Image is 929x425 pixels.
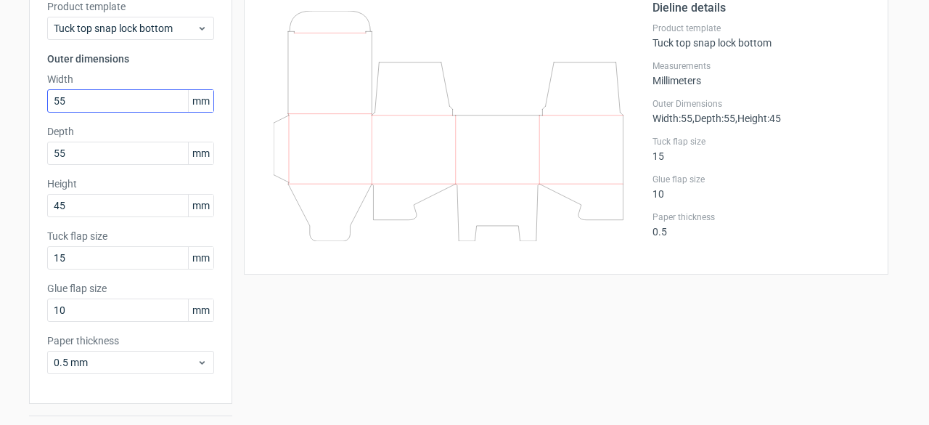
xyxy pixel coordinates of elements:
[652,174,870,200] div: 10
[652,98,870,110] label: Outer Dimensions
[652,211,870,223] label: Paper thickness
[652,136,870,147] label: Tuck flap size
[652,113,692,124] span: Width : 55
[188,247,213,269] span: mm
[47,124,214,139] label: Depth
[47,281,214,296] label: Glue flap size
[47,177,214,191] label: Height
[47,72,214,86] label: Width
[47,229,214,243] label: Tuck flap size
[652,60,870,72] label: Measurements
[692,113,735,124] span: , Depth : 55
[54,21,197,36] span: Tuck top snap lock bottom
[47,52,214,66] h3: Outer dimensions
[652,23,870,49] div: Tuck top snap lock bottom
[47,333,214,348] label: Paper thickness
[188,299,213,321] span: mm
[652,23,870,34] label: Product template
[188,90,213,112] span: mm
[652,60,870,86] div: Millimeters
[54,355,197,370] span: 0.5 mm
[188,195,213,216] span: mm
[652,136,870,162] div: 15
[652,174,870,185] label: Glue flap size
[652,211,870,238] div: 0.5
[735,113,781,124] span: , Height : 45
[188,142,213,164] span: mm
